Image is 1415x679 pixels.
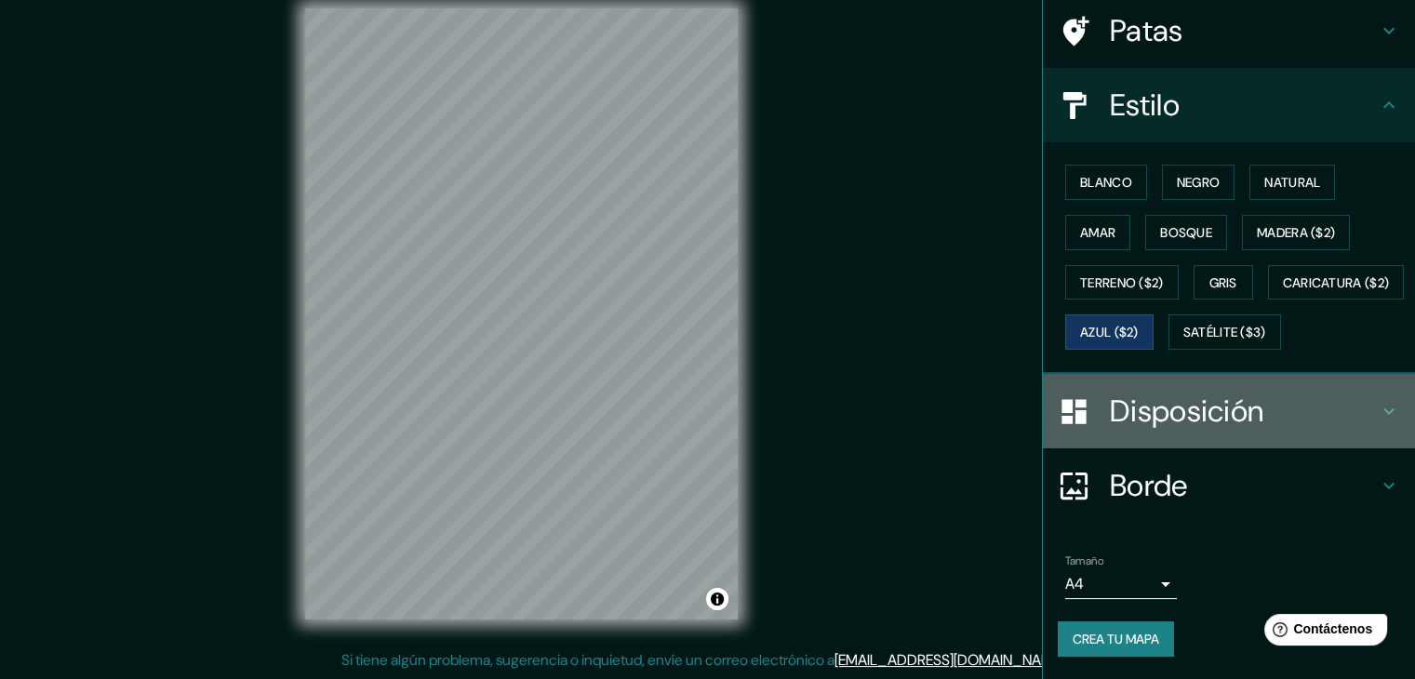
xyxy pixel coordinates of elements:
[1080,174,1132,191] font: Blanco
[1268,265,1405,300] button: Caricatura ($2)
[1194,265,1253,300] button: Gris
[1065,569,1177,599] div: A4
[1073,631,1159,647] font: Crea tu mapa
[1249,165,1335,200] button: Natural
[1080,274,1164,291] font: Terreno ($2)
[706,588,728,610] button: Activar o desactivar atribución
[1110,466,1188,505] font: Borde
[1110,392,1263,431] font: Disposición
[1043,448,1415,523] div: Borde
[1283,274,1390,291] font: Caricatura ($2)
[1177,174,1221,191] font: Negro
[1110,86,1180,125] font: Estilo
[1080,224,1115,241] font: Amar
[1065,574,1084,593] font: A4
[1065,553,1103,568] font: Tamaño
[341,650,834,670] font: Si tiene algún problema, sugerencia o inquietud, envíe un correo electrónico a
[1209,274,1237,291] font: Gris
[1249,606,1395,659] iframe: Lanzador de widgets de ayuda
[305,8,738,619] canvas: Mapa
[1162,165,1235,200] button: Negro
[1065,215,1130,250] button: Amar
[1065,314,1154,350] button: Azul ($2)
[1058,621,1174,657] button: Crea tu mapa
[1257,224,1335,241] font: Madera ($2)
[834,650,1064,670] a: [EMAIL_ADDRESS][DOMAIN_NAME]
[1043,68,1415,142] div: Estilo
[1242,215,1350,250] button: Madera ($2)
[1160,224,1212,241] font: Bosque
[1183,325,1266,341] font: Satélite ($3)
[1043,374,1415,448] div: Disposición
[1145,215,1227,250] button: Bosque
[1065,165,1147,200] button: Blanco
[1110,11,1183,50] font: Patas
[1168,314,1281,350] button: Satélite ($3)
[1080,325,1139,341] font: Azul ($2)
[1065,265,1179,300] button: Terreno ($2)
[1264,174,1320,191] font: Natural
